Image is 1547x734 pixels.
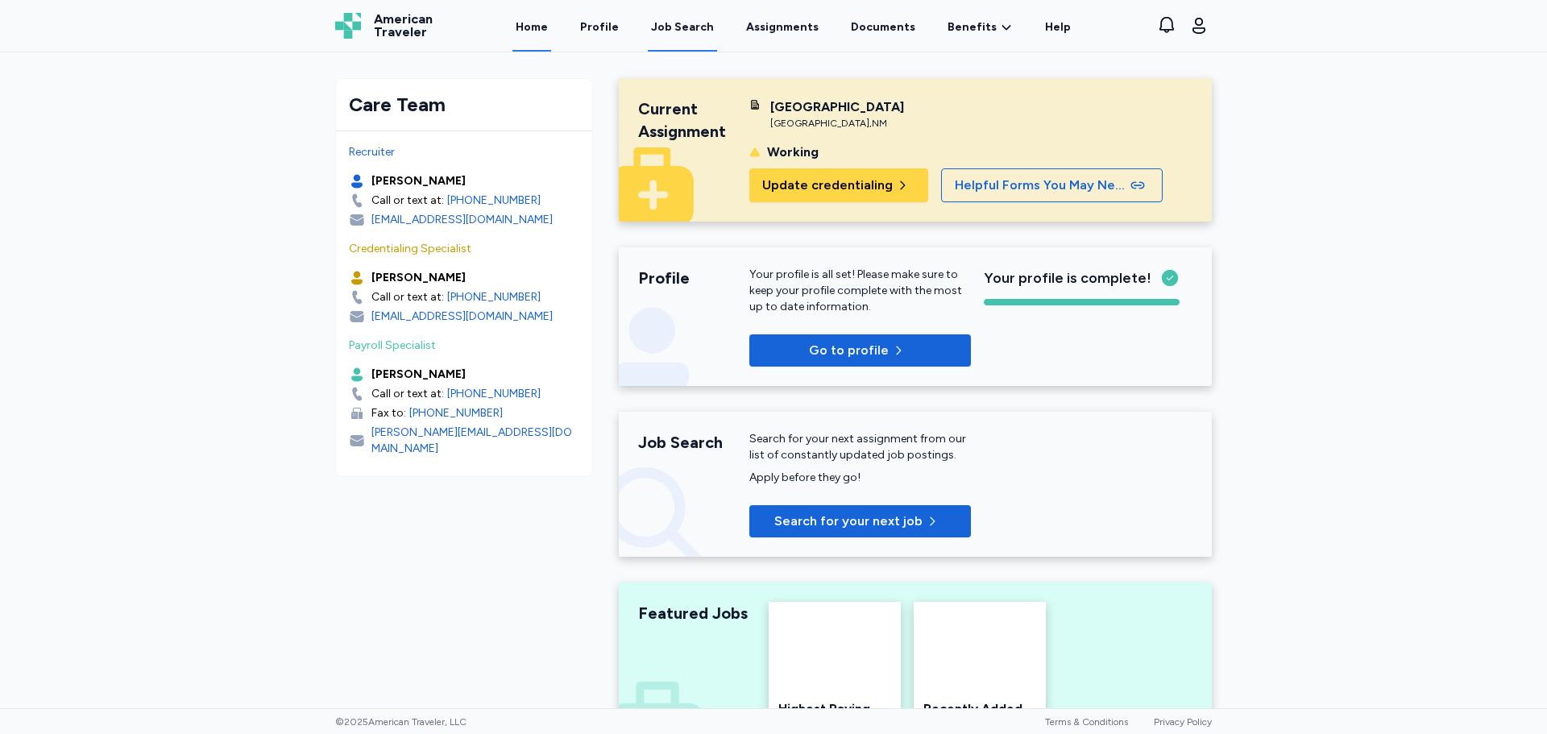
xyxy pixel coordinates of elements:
div: Recruiter [349,144,579,160]
img: Logo [335,13,361,39]
a: Privacy Policy [1154,716,1212,728]
a: Job Search [648,2,717,52]
span: © 2025 American Traveler, LLC [335,715,467,728]
span: Go to profile [809,341,889,360]
a: Benefits [948,19,1013,35]
div: [GEOGRAPHIC_DATA] , NM [770,117,904,130]
div: [PERSON_NAME] [371,367,466,383]
span: Helpful Forms You May Need [955,176,1127,195]
div: Highest Paying [778,699,891,719]
div: Fax to: [371,405,406,421]
span: Your profile is complete! [984,267,1151,289]
div: Call or text at: [371,289,444,305]
div: Search for your next assignment from our list of constantly updated job postings. [749,431,971,463]
img: Recently Added [914,602,1046,690]
div: Call or text at: [371,193,444,209]
a: [PHONE_NUMBER] [447,386,541,402]
button: Search for your next job [749,505,971,537]
div: Profile [638,267,749,289]
span: Search for your next job [774,512,923,531]
div: Featured Jobs [638,602,749,624]
button: Go to profile [749,334,971,367]
div: Current Assignment [638,97,749,143]
a: [PHONE_NUMBER] [447,289,541,305]
div: Payroll Specialist [349,338,579,354]
div: [PERSON_NAME] [371,173,466,189]
button: Helpful Forms You May Need [941,168,1163,202]
a: Home [512,2,551,52]
span: Benefits [948,19,997,35]
a: [PHONE_NUMBER] [409,405,503,421]
div: Your profile is all set! Please make sure to keep your profile complete with the most up to date ... [749,267,971,315]
span: American Traveler [374,13,433,39]
button: Update credentialing [749,168,928,202]
div: Apply before they go! [749,470,971,486]
img: Highest Paying [769,602,901,690]
div: Call or text at: [371,386,444,402]
div: [PERSON_NAME] [371,270,466,286]
div: Recently Added [923,699,1036,719]
div: Working [767,143,819,162]
div: Credentialing Specialist [349,241,579,257]
a: Terms & Conditions [1045,716,1128,728]
div: Job Search [651,19,714,35]
div: Job Search [638,431,749,454]
div: [EMAIL_ADDRESS][DOMAIN_NAME] [371,309,553,325]
div: [PERSON_NAME][EMAIL_ADDRESS][DOMAIN_NAME] [371,425,579,457]
div: Care Team [349,92,579,118]
a: [PHONE_NUMBER] [447,193,541,209]
div: [EMAIL_ADDRESS][DOMAIN_NAME] [371,212,553,228]
div: [GEOGRAPHIC_DATA] [770,97,904,117]
span: Update credentialing [762,176,893,195]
